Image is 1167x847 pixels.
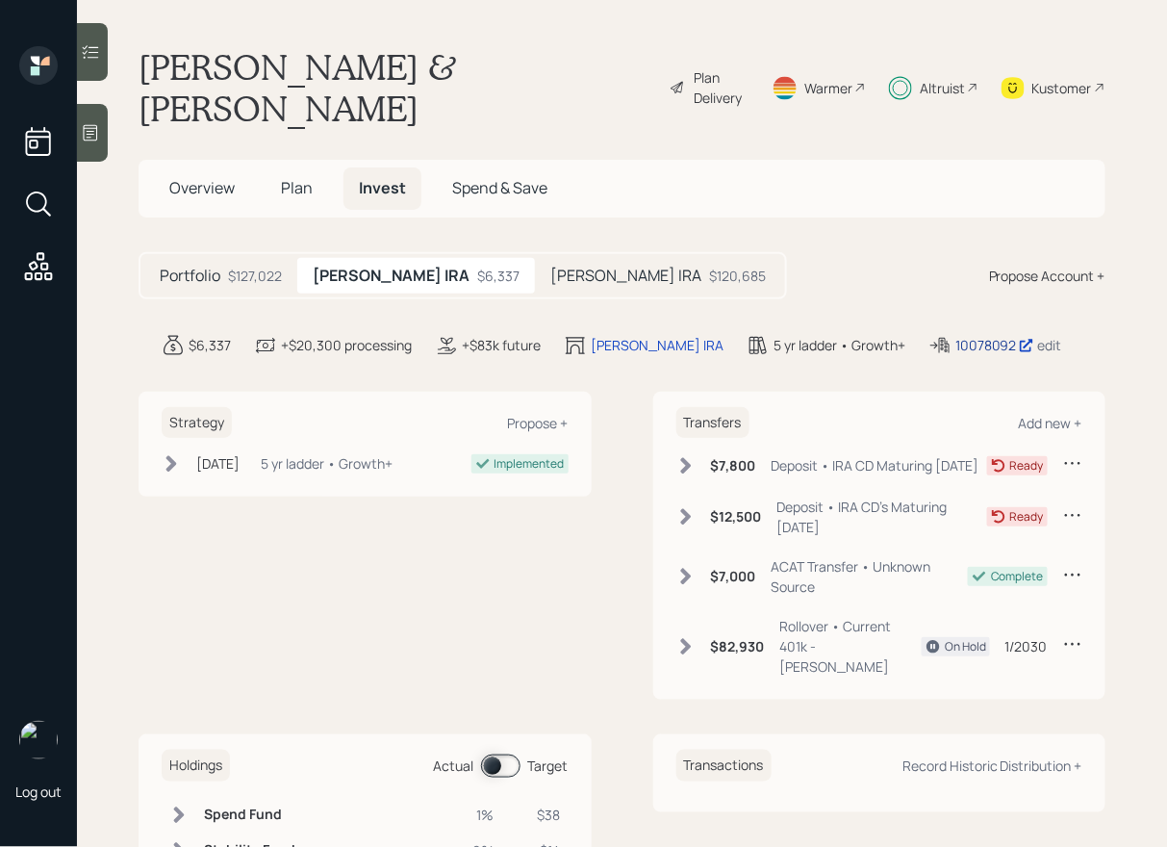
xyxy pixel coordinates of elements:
[160,267,220,285] h5: Portfolio
[920,78,965,98] div: Altruist
[709,266,766,286] div: $120,685
[518,805,561,825] div: $38
[452,177,547,198] span: Spend & Save
[508,414,569,432] div: Propose +
[774,335,905,355] div: 5 yr ladder • Growth+
[281,335,412,355] div: +$20,300 processing
[359,177,406,198] span: Invest
[477,266,520,286] div: $6,337
[711,639,765,655] h6: $82,930
[15,783,62,801] div: Log out
[780,616,923,677] div: Rollover • Current 401k - [PERSON_NAME]
[902,757,1082,775] div: Record Historic Distribution +
[1010,508,1044,526] div: Ready
[777,497,988,537] div: Deposit • IRA CD's Maturing [DATE]
[313,267,469,285] h5: [PERSON_NAME] IRA
[162,750,230,782] h6: Holdings
[139,46,654,129] h1: [PERSON_NAME] & [PERSON_NAME]
[804,78,852,98] div: Warmer
[991,568,1044,585] div: Complete
[694,67,748,108] div: Plan Delivery
[495,455,565,473] div: Implemented
[169,177,235,198] span: Overview
[945,638,986,655] div: On Hold
[434,756,474,776] div: Actual
[228,266,282,286] div: $127,022
[772,556,969,597] div: ACAT Transfer • Unknown Source
[1005,636,1048,656] div: 1/2030
[204,807,295,823] h6: Spend Fund
[1032,78,1092,98] div: Kustomer
[1038,336,1062,354] div: edit
[1010,457,1044,475] div: Ready
[955,335,1034,355] div: 10078092
[281,177,313,198] span: Plan
[772,455,979,475] div: Deposit • IRA CD Maturing [DATE]
[261,453,393,474] div: 5 yr ladder • Growth+
[465,805,495,825] div: 1%
[19,721,58,759] img: hunter_neumayer.jpg
[989,266,1105,286] div: Propose Account +
[711,569,756,585] h6: $7,000
[676,750,772,782] h6: Transactions
[711,509,762,526] h6: $12,500
[550,267,701,285] h5: [PERSON_NAME] IRA
[196,453,240,474] div: [DATE]
[528,756,569,776] div: Target
[711,458,756,475] h6: $7,800
[462,335,541,355] div: +$83k future
[591,335,723,355] div: [PERSON_NAME] IRA
[189,335,231,355] div: $6,337
[676,407,749,439] h6: Transfers
[162,407,232,439] h6: Strategy
[1019,414,1082,432] div: Add new +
